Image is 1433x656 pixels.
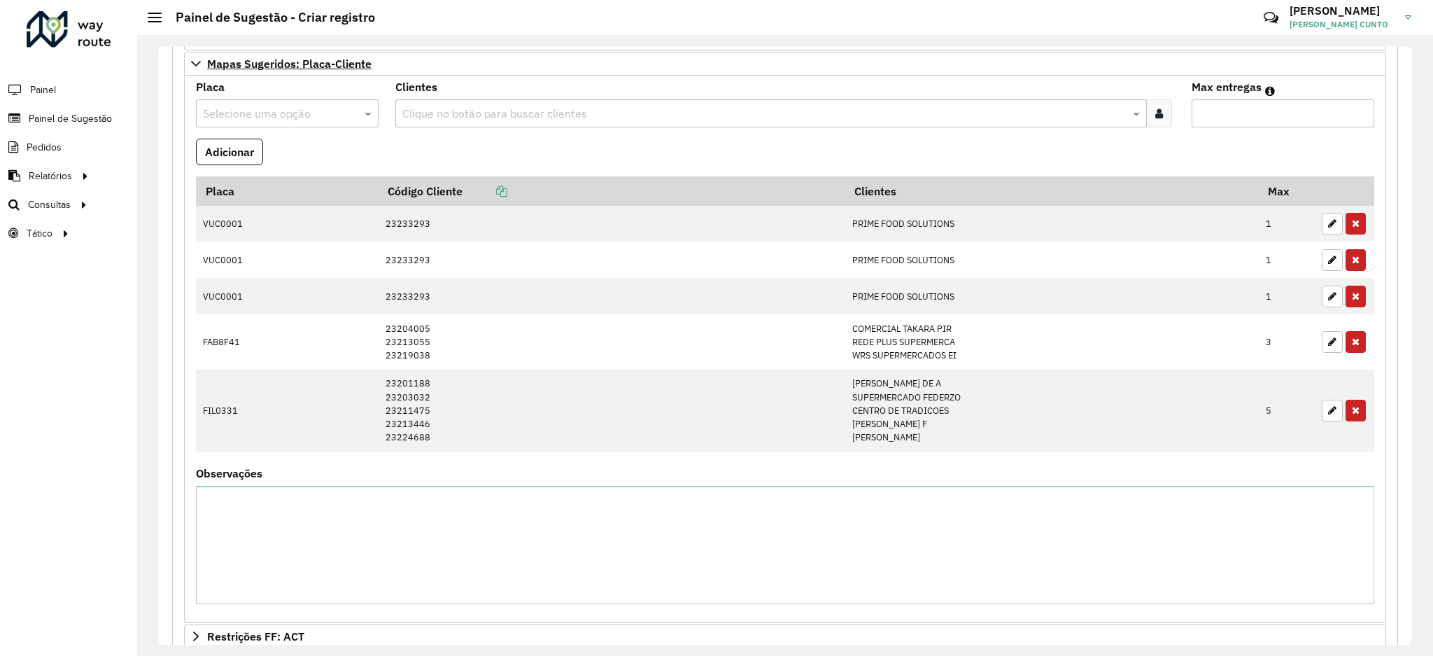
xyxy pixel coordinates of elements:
td: 23233293 [378,206,845,242]
td: 1 [1259,278,1315,314]
span: Mapas Sugeridos: Placa-Cliente [207,58,372,69]
td: VUC0001 [196,278,378,314]
td: VUC0001 [196,206,378,242]
td: 23204005 23213055 23219038 [378,314,845,370]
span: Relatórios [29,169,72,183]
a: Copiar [463,184,507,198]
th: Placa [196,176,378,206]
td: 1 [1259,242,1315,278]
td: 23233293 [378,278,845,314]
td: 3 [1259,314,1315,370]
td: PRIME FOOD SOLUTIONS [845,242,1258,278]
label: Observações [196,465,262,482]
th: Código Cliente [378,176,845,206]
button: Adicionar [196,139,263,165]
h3: [PERSON_NAME] [1290,4,1395,18]
a: Restrições FF: ACT [184,624,1386,648]
h2: Painel de Sugestão - Criar registro [162,10,375,25]
td: 23201188 23203032 23211475 23213446 23224688 [378,370,845,452]
span: [PERSON_NAME] CUNTO [1290,18,1395,31]
td: PRIME FOOD SOLUTIONS [845,278,1258,314]
td: 23233293 [378,242,845,278]
td: 1 [1259,206,1315,242]
td: [PERSON_NAME] DE A SUPERMERCADO FEDERZO CENTRO DE TRADICOES [PERSON_NAME] F [PERSON_NAME] [845,370,1258,452]
td: COMERCIAL TAKARA PIR REDE PLUS SUPERMERCA WRS SUPERMERCADOS EI [845,314,1258,370]
span: Restrições FF: ACT [207,631,304,642]
span: Consultas [28,197,71,212]
span: Tático [27,226,52,241]
td: FAB8F41 [196,314,378,370]
label: Placa [196,78,225,95]
td: FIL0331 [196,370,378,452]
span: Painel de Sugestão [29,111,112,126]
label: Clientes [395,78,437,95]
th: Clientes [845,176,1258,206]
td: PRIME FOOD SOLUTIONS [845,206,1258,242]
em: Máximo de clientes que serão colocados na mesma rota com os clientes informados [1265,85,1275,97]
span: Painel [30,83,56,97]
label: Max entregas [1192,78,1262,95]
td: 5 [1259,370,1315,452]
td: VUC0001 [196,242,378,278]
div: Mapas Sugeridos: Placa-Cliente [184,76,1386,623]
a: Contato Rápido [1256,3,1286,33]
a: Mapas Sugeridos: Placa-Cliente [184,52,1386,76]
th: Max [1259,176,1315,206]
span: Pedidos [27,140,62,155]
